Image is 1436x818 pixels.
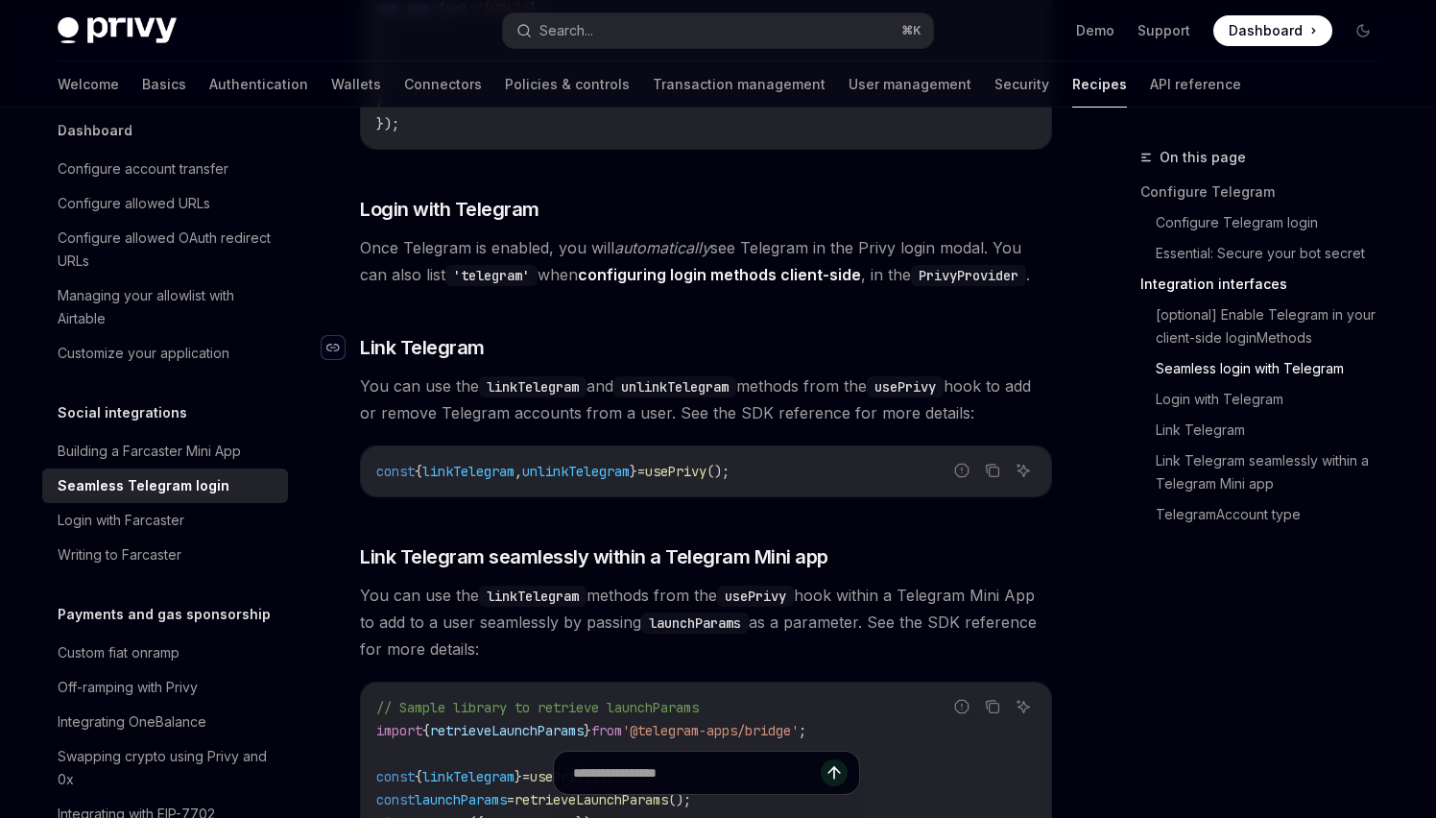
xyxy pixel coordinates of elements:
span: = [637,463,645,480]
a: Policies & controls [505,61,630,108]
button: Copy the contents from the code block [980,694,1005,719]
div: Customize your application [58,342,229,365]
button: Search...⌘K [503,13,933,48]
h5: Social integrations [58,401,187,424]
a: Login with Telegram [1156,384,1394,415]
a: Customize your application [42,336,288,371]
span: } [376,92,384,109]
span: Once Telegram is enabled, you will see Telegram in the Privy login modal. You can also list when ... [360,234,1052,288]
a: Link Telegram [1156,415,1394,445]
span: unlinkTelegram [522,463,630,480]
a: Recipes [1072,61,1127,108]
a: Writing to Farcaster [42,538,288,572]
span: } [630,463,637,480]
span: On this page [1160,146,1246,169]
a: Transaction management [653,61,826,108]
span: Dashboard [1229,21,1303,40]
code: 'telegram' [445,265,538,286]
span: , [515,463,522,480]
code: usePrivy [717,586,794,607]
a: Support [1137,21,1190,40]
a: Security [994,61,1049,108]
button: Send message [821,759,848,786]
span: Link Telegram seamlessly within a Telegram Mini app [360,543,828,570]
code: launchParams [641,613,749,634]
div: Configure allowed URLs [58,192,210,215]
span: You can use the and methods from the hook to add or remove Telegram accounts from a user. See the... [360,373,1052,426]
a: Configure account transfer [42,152,288,186]
a: TelegramAccount type [1156,499,1394,530]
span: Login with Telegram [360,196,539,223]
span: const [376,463,415,480]
a: Configure Telegram [1140,177,1394,207]
span: ⌘ K [901,23,921,38]
em: automatically [614,238,710,257]
a: Configure allowed OAuth redirect URLs [42,221,288,278]
code: PrivyProvider [911,265,1026,286]
button: Ask AI [1011,458,1036,483]
span: // Sample library to retrieve launchParams [376,699,699,716]
div: Managing your allowlist with Airtable [58,284,276,330]
a: Seamless Telegram login [42,469,288,503]
a: Basics [142,61,186,108]
code: unlinkTelegram [613,376,736,397]
a: Building a Farcaster Mini App [42,434,288,469]
div: Integrating OneBalance [58,710,206,734]
button: Copy the contents from the code block [980,458,1005,483]
code: linkTelegram [479,586,586,607]
button: Report incorrect code [949,694,974,719]
span: '@telegram-apps/bridge' [622,722,799,739]
a: Off-ramping with Privy [42,670,288,705]
div: Search... [539,19,593,42]
a: Connectors [404,61,482,108]
img: dark logo [58,17,177,44]
a: Navigate to header [322,334,360,361]
code: linkTelegram [479,376,586,397]
span: } [584,722,591,739]
a: Integration interfaces [1140,269,1394,300]
span: linkTelegram [422,463,515,480]
a: Demo [1076,21,1114,40]
div: Configure account transfer [58,157,228,180]
a: API reference [1150,61,1241,108]
a: Welcome [58,61,119,108]
a: User management [849,61,971,108]
span: Link Telegram [360,334,485,361]
div: Writing to Farcaster [58,543,181,566]
a: Configure allowed URLs [42,186,288,221]
span: ; [799,722,806,739]
span: }); [376,115,399,132]
div: Building a Farcaster Mini App [58,440,241,463]
div: Login with Farcaster [58,509,184,532]
span: (); [706,463,730,480]
code: usePrivy [867,376,944,397]
a: configuring login methods client-side [578,265,861,285]
span: import [376,722,422,739]
div: Configure allowed OAuth redirect URLs [58,227,276,273]
a: Login with Farcaster [42,503,288,538]
button: Ask AI [1011,694,1036,719]
div: Swapping crypto using Privy and 0x [58,745,276,791]
h5: Payments and gas sponsorship [58,603,271,626]
span: usePrivy [645,463,706,480]
a: Dashboard [1213,15,1332,46]
div: Custom fiat onramp [58,641,179,664]
a: Link Telegram seamlessly within a Telegram Mini app [1156,445,1394,499]
div: Seamless Telegram login [58,474,229,497]
span: { [422,722,430,739]
span: You can use the methods from the hook within a Telegram Mini App to add to a user seamlessly by p... [360,582,1052,662]
a: Authentication [209,61,308,108]
div: Off-ramping with Privy [58,676,198,699]
a: Managing your allowlist with Airtable [42,278,288,336]
a: Wallets [331,61,381,108]
a: Integrating OneBalance [42,705,288,739]
span: from [591,722,622,739]
a: Configure Telegram login [1156,207,1394,238]
span: retrieveLaunchParams [430,722,584,739]
a: Custom fiat onramp [42,636,288,670]
button: Report incorrect code [949,458,974,483]
a: Essential: Secure your bot secret [1156,238,1394,269]
a: [optional] Enable Telegram in your client-side loginMethods [1156,300,1394,353]
a: Swapping crypto using Privy and 0x [42,739,288,797]
span: { [415,463,422,480]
